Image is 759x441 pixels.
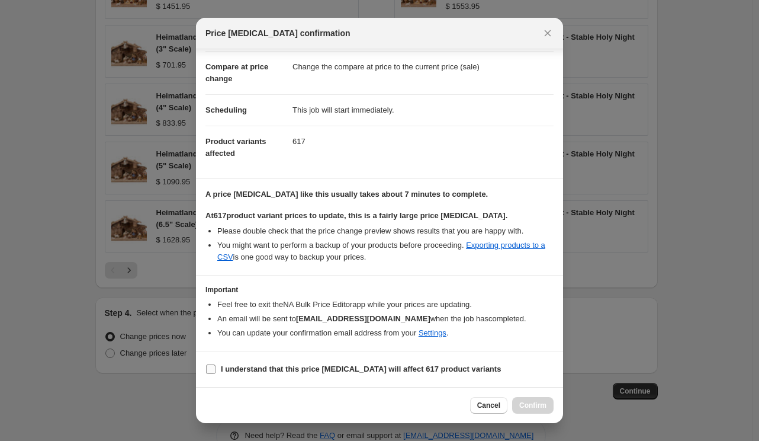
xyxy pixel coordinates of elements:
[477,401,500,410] span: Cancel
[217,299,554,311] li: Feel free to exit the NA Bulk Price Editor app while your prices are updating.
[205,106,247,114] span: Scheduling
[205,190,488,199] b: A price [MEDICAL_DATA] like this usually takes about 7 minutes to complete.
[205,137,266,158] span: Product variants affected
[292,94,554,126] dd: This job will start immediately.
[419,328,446,337] a: Settings
[217,313,554,325] li: An email will be sent to when the job has completed .
[217,225,554,237] li: Please double check that the price change preview shows results that you are happy with.
[470,397,507,414] button: Cancel
[217,239,554,263] li: You might want to perform a backup of your products before proceeding. is one good way to backup ...
[205,27,350,39] span: Price [MEDICAL_DATA] confirmation
[217,327,554,339] li: You can update your confirmation email address from your .
[205,62,268,83] span: Compare at price change
[205,211,507,220] b: At 617 product variant prices to update, this is a fairly large price [MEDICAL_DATA].
[205,285,554,295] h3: Important
[221,365,501,373] b: I understand that this price [MEDICAL_DATA] will affect 617 product variants
[292,51,554,82] dd: Change the compare at price to the current price (sale)
[296,314,430,323] b: [EMAIL_ADDRESS][DOMAIN_NAME]
[292,126,554,157] dd: 617
[539,25,556,41] button: Close
[217,241,545,261] a: Exporting products to a CSV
